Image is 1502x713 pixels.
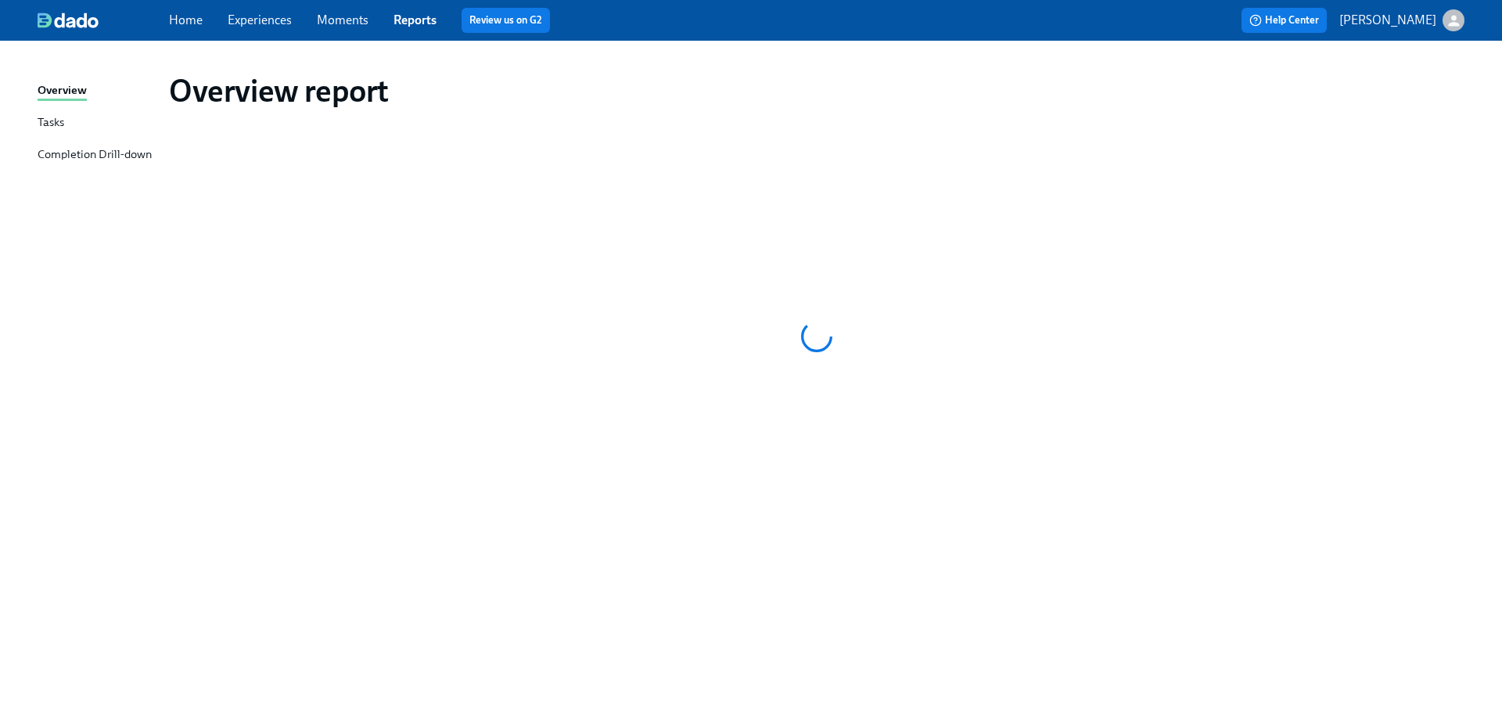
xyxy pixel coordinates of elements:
[469,13,542,28] a: Review us on G2
[38,146,152,165] div: Completion Drill-down
[38,113,156,133] a: Tasks
[317,13,368,27] a: Moments
[38,13,169,28] a: dado
[169,13,203,27] a: Home
[1249,13,1319,28] span: Help Center
[393,13,437,27] a: Reports
[38,81,156,101] a: Overview
[38,13,99,28] img: dado
[169,72,389,110] h1: Overview report
[38,146,156,165] a: Completion Drill-down
[38,113,64,133] div: Tasks
[228,13,292,27] a: Experiences
[38,81,87,101] div: Overview
[462,8,550,33] button: Review us on G2
[1339,12,1436,29] p: [PERSON_NAME]
[1339,9,1464,31] button: [PERSON_NAME]
[1241,8,1327,33] button: Help Center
